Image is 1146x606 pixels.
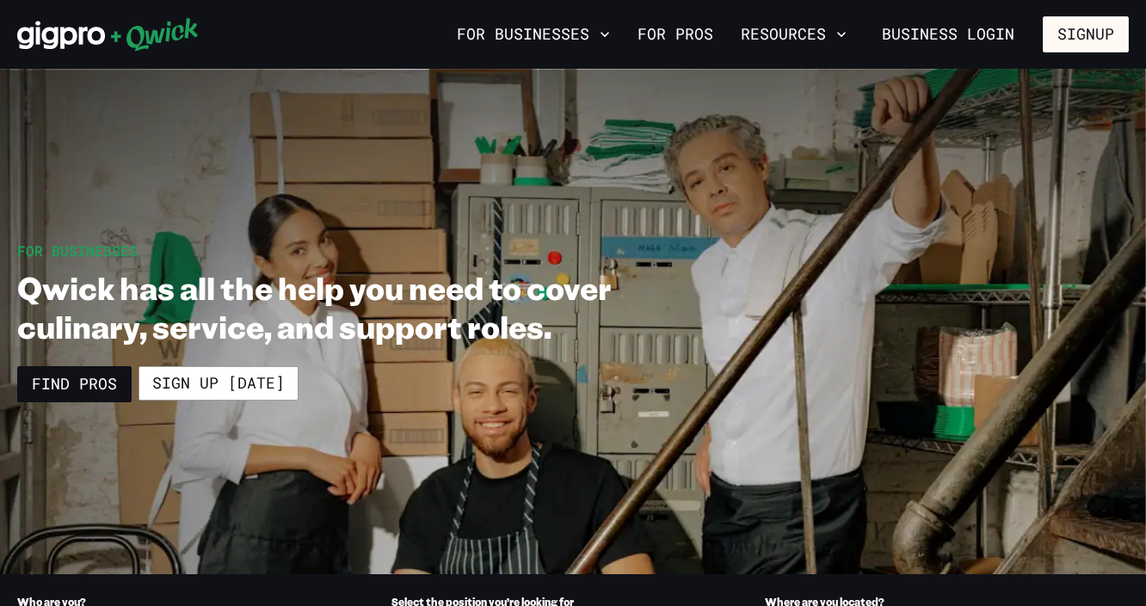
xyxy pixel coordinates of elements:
[139,366,299,401] a: Sign up [DATE]
[450,20,617,49] button: For Businesses
[734,20,853,49] button: Resources
[867,16,1029,52] a: Business Login
[17,242,138,260] span: For Businesses
[631,20,720,49] a: For Pros
[17,268,684,346] h1: Qwick has all the help you need to cover culinary, service, and support roles.
[17,366,132,402] a: Find Pros
[1043,16,1129,52] button: Signup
